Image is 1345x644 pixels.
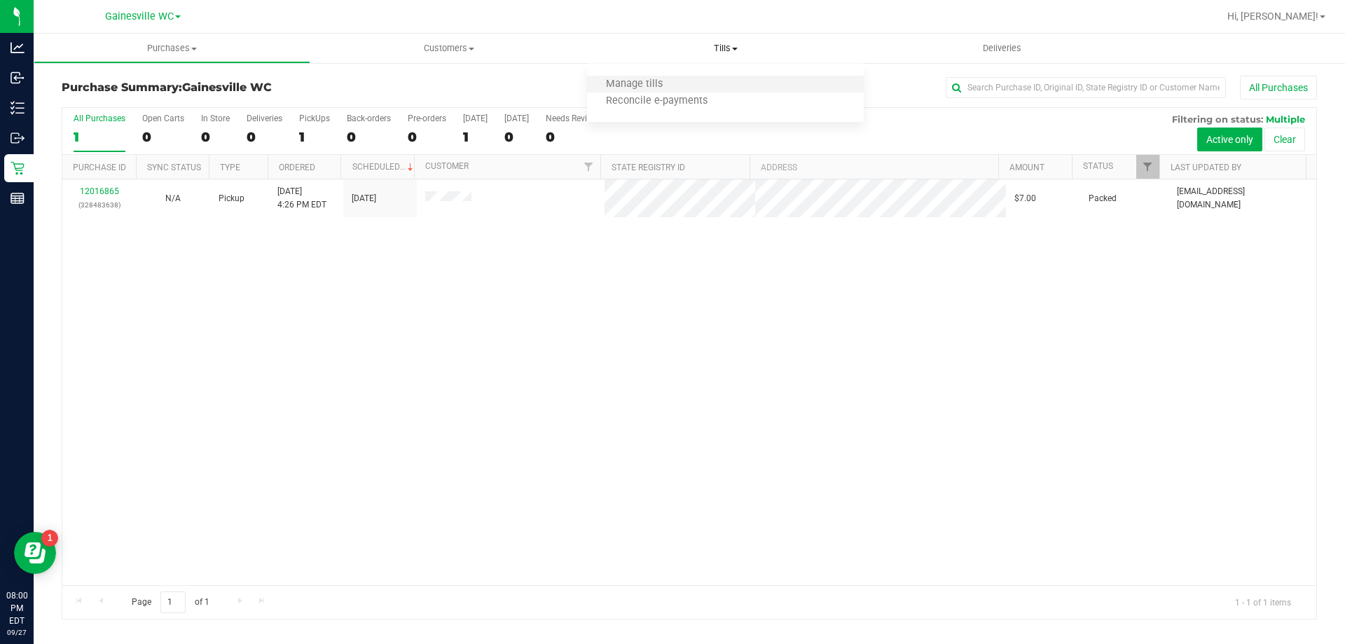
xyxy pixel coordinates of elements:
div: 1 [299,129,330,145]
a: Tills Manage tills Reconcile e-payments [587,34,864,63]
inline-svg: Reports [11,191,25,205]
div: Pre-orders [408,114,446,123]
iframe: Resource center [14,532,56,574]
div: Needs Review [546,114,598,123]
th: Address [750,155,998,179]
input: Search Purchase ID, Original ID, State Registry ID or Customer Name... [946,77,1226,98]
div: 0 [201,129,230,145]
div: 0 [546,129,598,145]
button: N/A [165,192,181,205]
p: 09/27 [6,627,27,638]
a: Customers [310,34,587,63]
div: 0 [347,129,391,145]
a: Last Updated By [1171,163,1241,172]
div: [DATE] [504,114,529,123]
iframe: Resource center unread badge [41,530,58,547]
div: 1 [74,129,125,145]
a: 12016865 [80,186,119,196]
inline-svg: Outbound [11,131,25,145]
span: Hi, [PERSON_NAME]! [1227,11,1318,22]
a: Deliveries [864,34,1140,63]
h3: Purchase Summary: [62,81,480,94]
span: Reconcile e-payments [587,95,726,107]
a: State Registry ID [612,163,685,172]
inline-svg: Retail [11,161,25,175]
span: Packed [1089,192,1117,205]
button: All Purchases [1240,76,1317,100]
div: In Store [201,114,230,123]
a: Scheduled [352,162,416,172]
span: Pickup [219,192,244,205]
span: Filtering on status: [1172,114,1263,125]
span: [DATE] 4:26 PM EDT [277,185,326,212]
span: [DATE] [352,192,376,205]
span: Manage tills [587,78,682,90]
a: Filter [1136,155,1159,179]
input: 1 [160,591,186,613]
p: (328483638) [71,198,127,212]
span: Gainesville WC [105,11,174,22]
a: Sync Status [147,163,201,172]
span: 1 - 1 of 1 items [1224,591,1302,612]
button: Clear [1264,128,1305,151]
div: 1 [463,129,488,145]
a: Customer [425,161,469,171]
span: Purchases [34,42,310,55]
span: Gainesville WC [182,81,272,94]
a: Status [1083,161,1113,171]
span: [EMAIL_ADDRESS][DOMAIN_NAME] [1177,185,1308,212]
div: All Purchases [74,114,125,123]
inline-svg: Analytics [11,41,25,55]
span: Page of 1 [120,591,221,613]
p: 08:00 PM EDT [6,589,27,627]
a: Purchase ID [73,163,126,172]
span: Customers [311,42,586,55]
span: Deliveries [964,42,1040,55]
div: [DATE] [463,114,488,123]
div: 0 [247,129,282,145]
a: Amount [1009,163,1044,172]
span: Not Applicable [165,193,181,203]
span: Tills [587,42,864,55]
div: Deliveries [247,114,282,123]
a: Type [220,163,240,172]
div: 0 [408,129,446,145]
span: $7.00 [1014,192,1036,205]
inline-svg: Inbound [11,71,25,85]
a: Purchases [34,34,310,63]
div: Open Carts [142,114,184,123]
a: Ordered [279,163,315,172]
div: Back-orders [347,114,391,123]
div: 0 [504,129,529,145]
inline-svg: Inventory [11,101,25,115]
div: PickUps [299,114,330,123]
button: Active only [1197,128,1262,151]
span: Multiple [1266,114,1305,125]
div: 0 [142,129,184,145]
a: Filter [577,155,600,179]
